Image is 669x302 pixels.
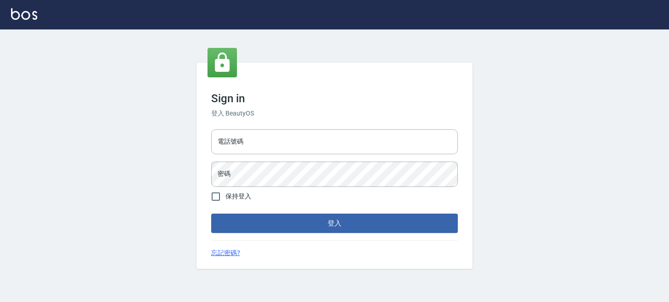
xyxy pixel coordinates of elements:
[211,248,240,258] a: 忘記密碼?
[211,214,458,233] button: 登入
[211,109,458,118] h6: 登入 BeautyOS
[211,92,458,105] h3: Sign in
[11,8,37,20] img: Logo
[225,192,251,201] span: 保持登入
